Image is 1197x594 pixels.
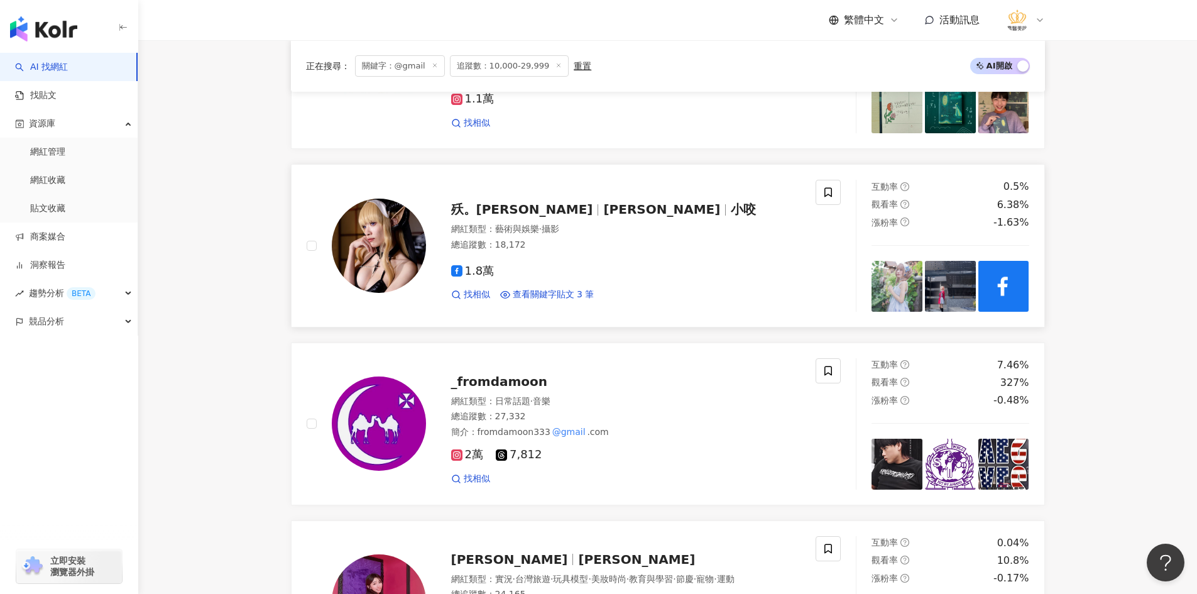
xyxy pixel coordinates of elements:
span: 資源庫 [29,109,55,138]
mark: @gmail [550,425,587,439]
a: 洞察報告 [15,259,65,272]
span: 簡介 ： [451,425,609,439]
span: 觀看率 [872,199,898,209]
span: 漲粉率 [872,217,898,228]
div: -0.48% [993,393,1029,407]
div: 6.38% [997,198,1029,212]
div: 0.04% [997,536,1029,550]
span: 玩具模型 [553,574,588,584]
span: question-circle [900,200,909,209]
span: · [513,574,515,584]
div: 網紅類型 ： [451,223,801,236]
span: 觀看率 [872,377,898,387]
img: post-image [925,439,976,490]
a: KOL Avatar殀。[PERSON_NAME][PERSON_NAME]小咬網紅類型：藝術與娛樂·攝影總追蹤數：18,1721.8萬找相似查看關鍵字貼文 3 筆互動率question-cir... [291,164,1045,327]
div: 網紅類型 ： [451,573,801,586]
div: BETA [67,287,96,300]
div: 重置 [574,61,591,71]
span: fromdamoon333 [478,427,550,437]
span: 教育與學習 [629,574,673,584]
span: 找相似 [464,473,490,485]
div: 10.8% [997,554,1029,568]
img: KOL Avatar [332,377,426,471]
span: 運動 [717,574,735,584]
img: post-image [925,83,976,134]
a: 貼文收藏 [30,202,65,215]
span: question-circle [900,217,909,226]
div: 總追蹤數 ： 27,332 [451,410,801,423]
span: 活動訊息 [939,14,980,26]
img: post-image [978,83,1029,134]
span: 台灣旅遊 [515,574,550,584]
a: 找相似 [451,117,490,129]
img: post-image [925,261,976,312]
span: question-circle [900,538,909,547]
span: · [694,574,696,584]
span: 互動率 [872,537,898,547]
span: 互動率 [872,360,898,370]
span: 藝術與娛樂 [495,224,539,234]
span: 1.8萬 [451,265,495,278]
span: 漲粉率 [872,395,898,405]
a: 找相似 [451,473,490,485]
span: · [550,574,553,584]
span: · [626,574,629,584]
img: logo [10,16,77,41]
span: 正在搜尋 ： [306,61,350,71]
span: 漲粉率 [872,573,898,583]
span: 趨勢分析 [29,279,96,307]
a: 找貼文 [15,89,57,102]
span: question-circle [900,556,909,564]
span: 小咬 [731,202,756,217]
div: 7.46% [997,358,1029,372]
span: .com [587,427,608,437]
span: question-circle [900,360,909,369]
img: post-image [978,261,1029,312]
div: 327% [1000,376,1029,390]
span: 日常話題 [495,396,530,406]
a: KOL Avatar_fromdamoon網紅類型：日常話題·音樂總追蹤數：27,332簡介：fromdamoon333@gmail.com2萬7,812找相似互動率question-circl... [291,343,1045,505]
a: searchAI 找網紅 [15,61,68,74]
span: 美妝時尚 [591,574,626,584]
span: · [714,574,716,584]
div: -1.63% [993,216,1029,229]
span: [PERSON_NAME] [578,552,695,567]
span: [PERSON_NAME] [451,552,568,567]
div: 總追蹤數 ： 18,172 [451,239,801,251]
a: 網紅收藏 [30,174,65,187]
span: question-circle [900,182,909,191]
span: 競品分析 [29,307,64,336]
div: 0.5% [1003,180,1029,194]
span: _fromdamoon [451,374,548,389]
span: 7,812 [496,448,542,461]
span: 繁體中文 [844,13,884,27]
span: · [588,574,591,584]
span: 攝影 [542,224,559,234]
span: 互動率 [872,182,898,192]
span: 關鍵字：@gmail [355,55,445,77]
span: question-circle [900,378,909,387]
img: %E6%B3%95%E5%96%AC%E9%86%AB%E7%BE%8E%E8%A8%BA%E6%89%80_LOGO%20.png [1005,8,1029,32]
img: post-image [872,261,922,312]
a: chrome extension立即安裝 瀏覽器外掛 [16,549,122,583]
iframe: Help Scout Beacon - Open [1147,544,1184,581]
span: 追蹤數：10,000-29,999 [450,55,569,77]
span: 殀。[PERSON_NAME] [451,202,593,217]
span: 1.1萬 [451,92,495,106]
span: 立即安裝 瀏覽器外掛 [50,555,94,578]
span: question-circle [900,574,909,583]
span: · [539,224,542,234]
span: [PERSON_NAME] [603,202,720,217]
span: · [673,574,675,584]
div: 網紅類型 ： [451,395,801,408]
a: 查看關鍵字貼文 3 筆 [500,289,594,301]
img: post-image [872,439,922,490]
span: question-circle [900,396,909,405]
span: 音樂 [533,396,550,406]
span: 查看關鍵字貼文 3 筆 [513,289,594,301]
span: 找相似 [464,117,490,129]
img: chrome extension [20,556,45,576]
a: 網紅管理 [30,146,65,158]
span: 節慶 [676,574,694,584]
span: rise [15,289,24,298]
